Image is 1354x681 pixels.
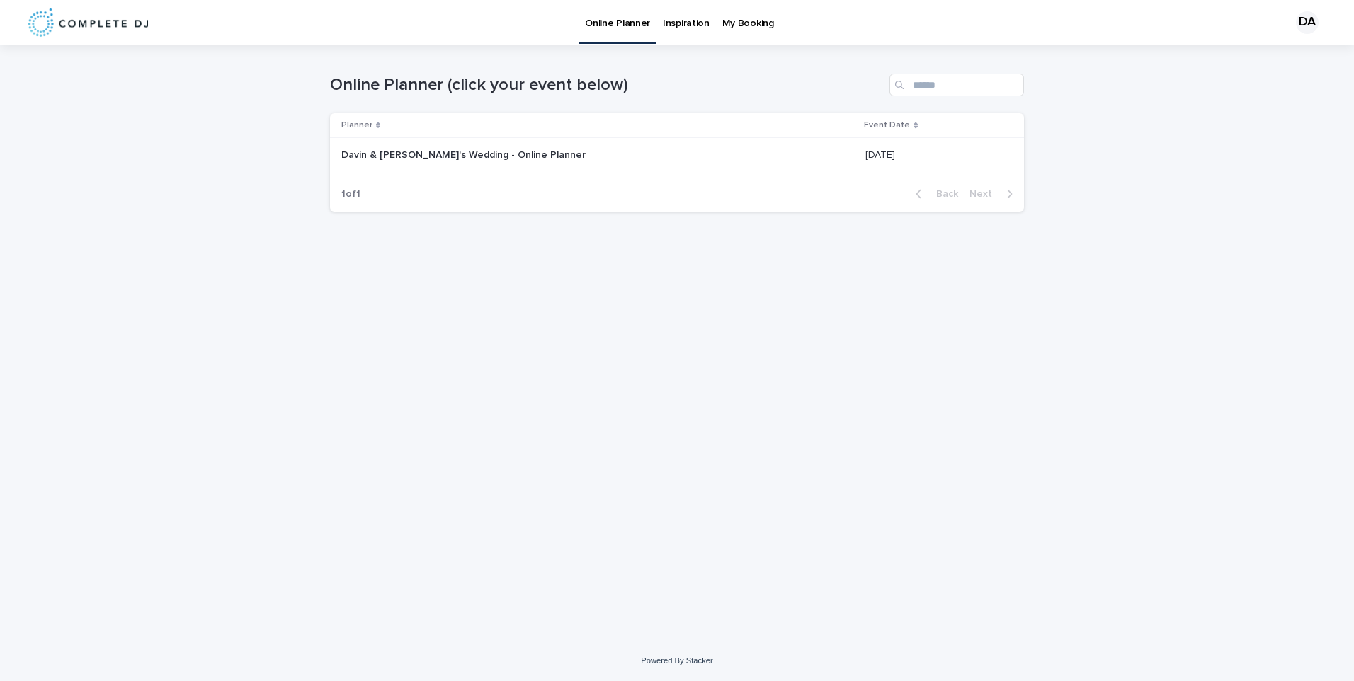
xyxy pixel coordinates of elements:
div: DA [1296,11,1319,34]
p: 1 of 1 [330,177,372,212]
p: Event Date [864,118,910,133]
span: Next [969,189,1001,199]
h1: Online Planner (click your event below) [330,75,884,96]
p: Planner [341,118,372,133]
span: Back [928,189,958,199]
a: Powered By Stacker [641,656,712,665]
tr: Davin & [PERSON_NAME]'s Wedding - Online PlannerDavin & [PERSON_NAME]'s Wedding - Online Planner ... [330,138,1024,173]
img: 8nP3zCmvR2aWrOmylPw8 [28,8,148,37]
p: Davin & [PERSON_NAME]'s Wedding - Online Planner [341,147,588,161]
input: Search [889,74,1024,96]
p: [DATE] [865,147,898,161]
button: Next [964,188,1024,200]
button: Back [904,188,964,200]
